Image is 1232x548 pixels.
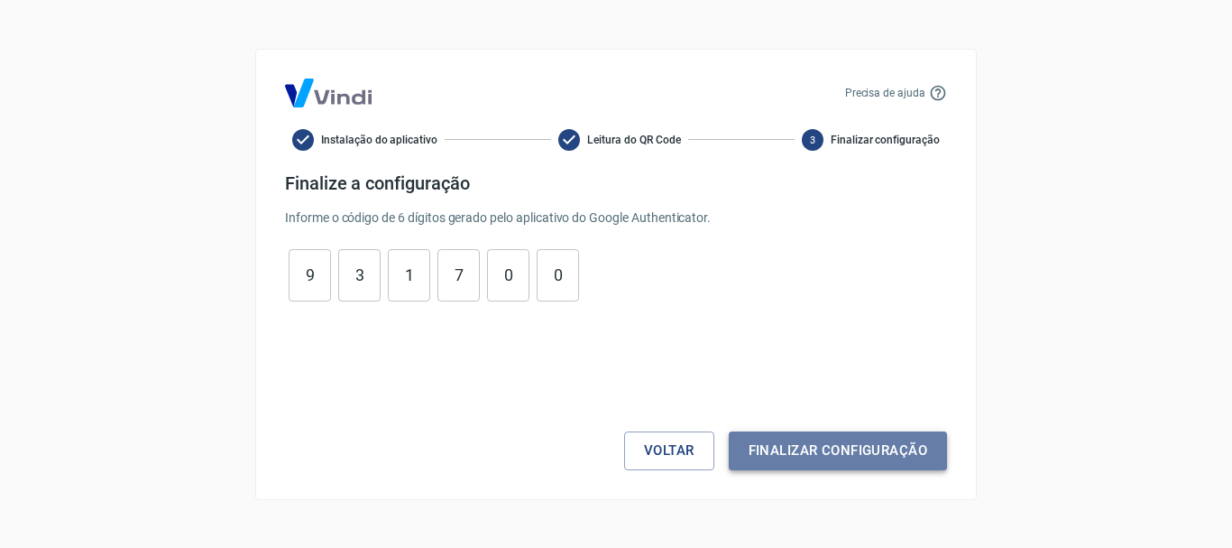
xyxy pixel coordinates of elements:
p: Precisa de ajuda [845,85,925,101]
text: 3 [810,134,815,145]
span: Leitura do QR Code [587,132,680,148]
button: Finalizar configuração [729,432,947,469]
button: Voltar [624,432,714,469]
span: Instalação do aplicativo [321,132,437,148]
span: Finalizar configuração [831,132,940,148]
h4: Finalize a configuração [285,172,947,194]
p: Informe o código de 6 dígitos gerado pelo aplicativo do Google Authenticator. [285,209,947,228]
img: Logo Vind [285,79,372,107]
